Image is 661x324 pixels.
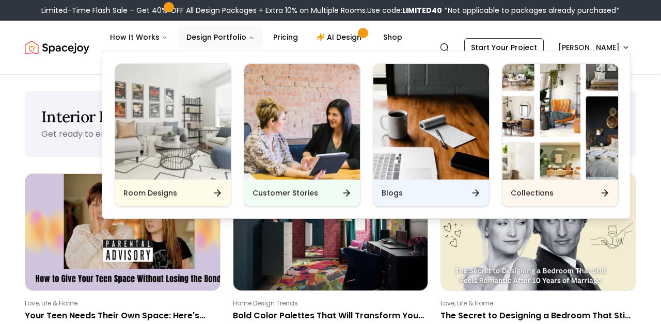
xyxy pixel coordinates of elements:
[375,27,411,47] a: Shop
[25,37,89,58] img: Spacejoy Logo
[265,27,306,47] a: Pricing
[382,188,403,198] h6: Blogs
[511,188,554,198] h6: Collections
[440,310,632,322] p: The Secret to Designing a Bedroom That Still Feels Romantic After 10 Years of Marriage
[25,299,216,307] p: Love, Life & Home
[25,310,216,322] p: Your Teen Needs Their Own Space: Here's How to Make It Happen Without Losing Connection
[373,64,489,180] img: Blogs
[244,64,360,180] img: Customer Stories
[102,27,176,47] button: How It Works
[502,64,618,180] img: Collections
[41,5,620,15] div: Limited-Time Flash Sale – Get 40% OFF All Design Packages + Extra 10% on Multiple Rooms.
[233,299,424,307] p: Home Design Trends
[367,5,442,15] span: Use code:
[123,188,177,198] h6: Room Designs
[502,63,619,207] a: CollectionsCollections
[373,63,490,207] a: BlogsBlogs
[41,128,528,140] p: Get ready to envision your dream home in a photo-realistic 3D render. Spacejoy's blog brings you ...
[115,64,231,180] img: Room Designs
[233,310,424,322] p: Bold Color Palettes That Will Transform Your Living Room in [DATE]
[442,5,620,15] span: *Not applicable to packages already purchased*
[25,174,220,290] img: Your Teen Needs Their Own Space: Here's How to Make It Happen Without Losing Connection
[244,63,360,207] a: Customer StoriesCustomer Stories
[25,37,89,58] a: Spacejoy
[552,38,636,57] button: [PERSON_NAME]
[102,27,411,47] nav: Main
[308,27,373,47] a: AI Design
[464,38,544,57] a: Start Your Project
[25,21,636,74] nav: Global
[402,5,442,15] b: LIMITED40
[440,299,632,307] p: Love, Life & Home
[253,188,318,198] h6: Customer Stories
[115,63,231,207] a: Room DesignsRoom Designs
[102,51,631,219] div: Design Portfolio
[233,174,428,290] img: Bold Color Palettes That Will Transform Your Living Room in 2025
[41,107,620,126] h1: Interior Designs Blog
[178,27,263,47] button: Design Portfolio
[441,174,636,290] img: The Secret to Designing a Bedroom That Still Feels Romantic After 10 Years of Marriage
